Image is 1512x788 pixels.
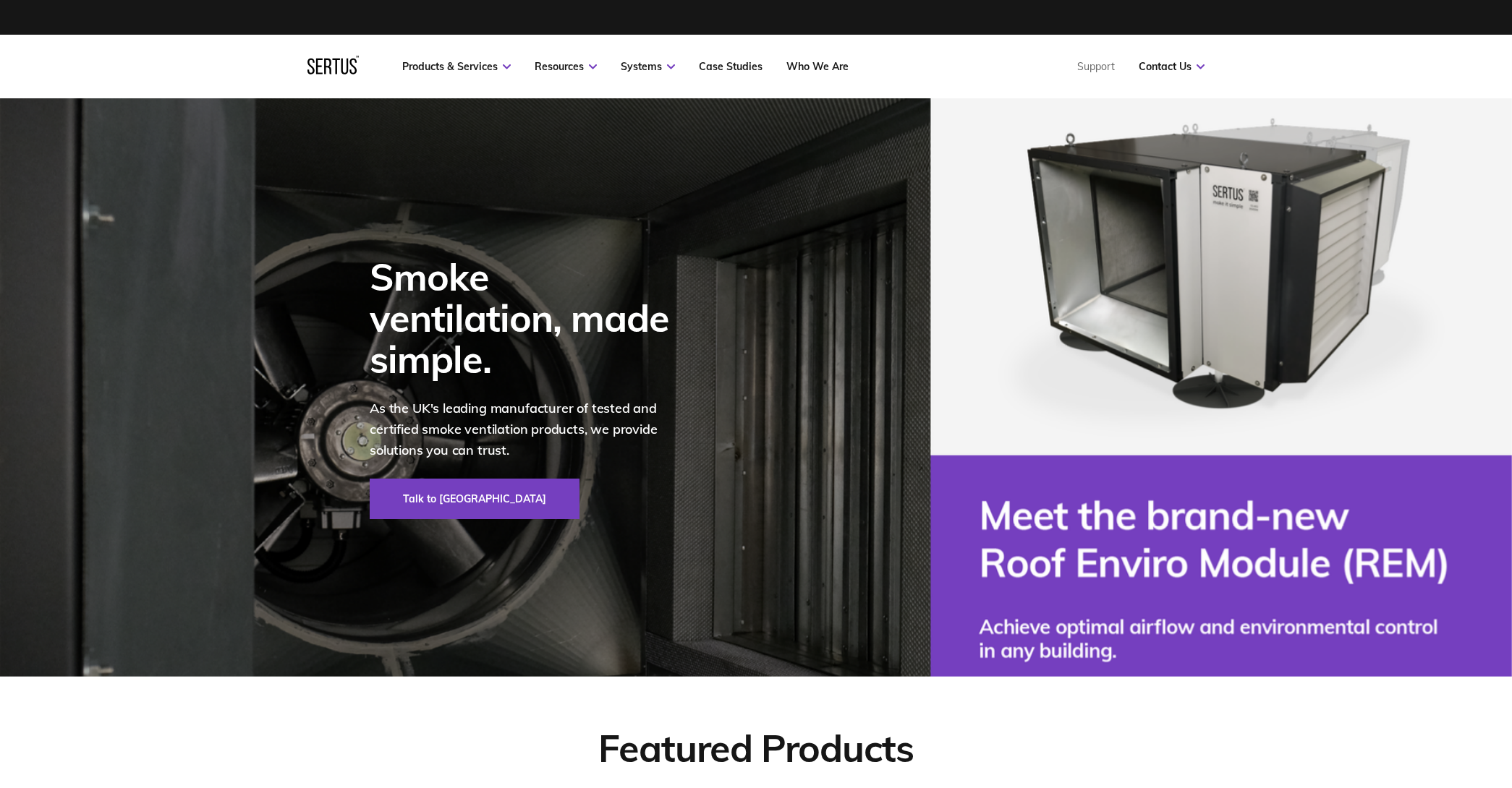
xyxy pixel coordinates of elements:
[1139,60,1205,73] a: Contact Us
[370,398,688,461] p: As the UK's leading manufacturer of tested and certified smoke ventilation products, we provide s...
[786,60,849,73] a: Who We Are
[535,60,597,73] a: Resources
[370,479,579,519] a: Talk to [GEOGRAPHIC_DATA]
[370,256,688,380] div: Smoke ventilation, made simple.
[621,60,675,73] a: Systems
[598,724,914,771] div: Featured Products
[402,60,511,73] a: Products & Services
[699,60,763,73] a: Case Studies
[1077,60,1115,73] a: Support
